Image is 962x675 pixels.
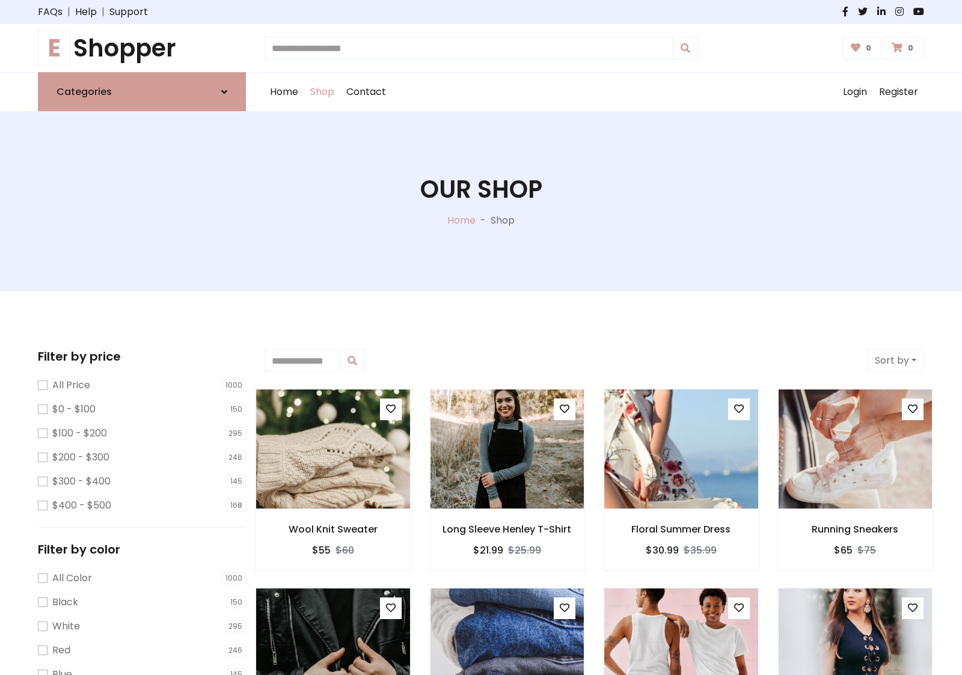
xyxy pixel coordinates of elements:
label: $100 - $200 [52,426,107,441]
a: Home [447,213,476,227]
a: Login [837,73,873,111]
span: 295 [225,620,246,632]
span: 1000 [222,379,246,391]
h1: Our Shop [420,175,542,204]
h6: Categories [57,86,112,97]
del: $60 [335,543,354,557]
del: $25.99 [508,543,541,557]
label: All Price [52,378,90,392]
h1: Shopper [38,34,246,63]
h5: Filter by color [38,542,246,557]
a: 0 [843,37,882,60]
a: Contact [340,73,392,111]
h6: $55 [312,545,331,556]
p: - [476,213,491,228]
span: 168 [227,499,246,512]
span: 150 [227,596,246,608]
span: | [63,5,75,19]
h6: Running Sneakers [778,524,933,535]
label: All Color [52,571,92,585]
span: 150 [227,403,246,415]
span: E [38,31,71,66]
label: Red [52,643,70,658]
p: Shop [491,213,515,228]
h6: $21.99 [473,545,503,556]
a: Support [109,5,148,19]
label: $0 - $100 [52,402,96,417]
h6: Wool Knit Sweater [256,524,411,535]
a: EShopper [38,34,246,63]
span: 1000 [222,572,246,584]
h6: $30.99 [646,545,679,556]
a: Register [873,73,924,111]
span: | [97,5,109,19]
span: 0 [863,43,874,53]
a: 0 [884,37,924,60]
del: $35.99 [684,543,717,557]
h6: Long Sleeve Henley T-Shirt [430,524,585,535]
span: 145 [227,475,246,487]
a: Categories [38,72,246,111]
label: $400 - $500 [52,498,111,513]
a: FAQs [38,5,63,19]
a: Home [264,73,304,111]
span: 0 [905,43,916,53]
h5: Filter by price [38,349,246,364]
button: Sort by [867,349,924,372]
label: $300 - $400 [52,474,111,489]
del: $75 [857,543,876,557]
a: Shop [304,73,340,111]
h6: Floral Summer Dress [604,524,759,535]
span: 295 [225,427,246,439]
span: 246 [225,644,246,656]
h6: $65 [834,545,853,556]
a: Help [75,5,97,19]
span: 246 [225,451,246,463]
label: White [52,619,80,634]
label: Black [52,595,78,609]
label: $200 - $300 [52,450,109,465]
